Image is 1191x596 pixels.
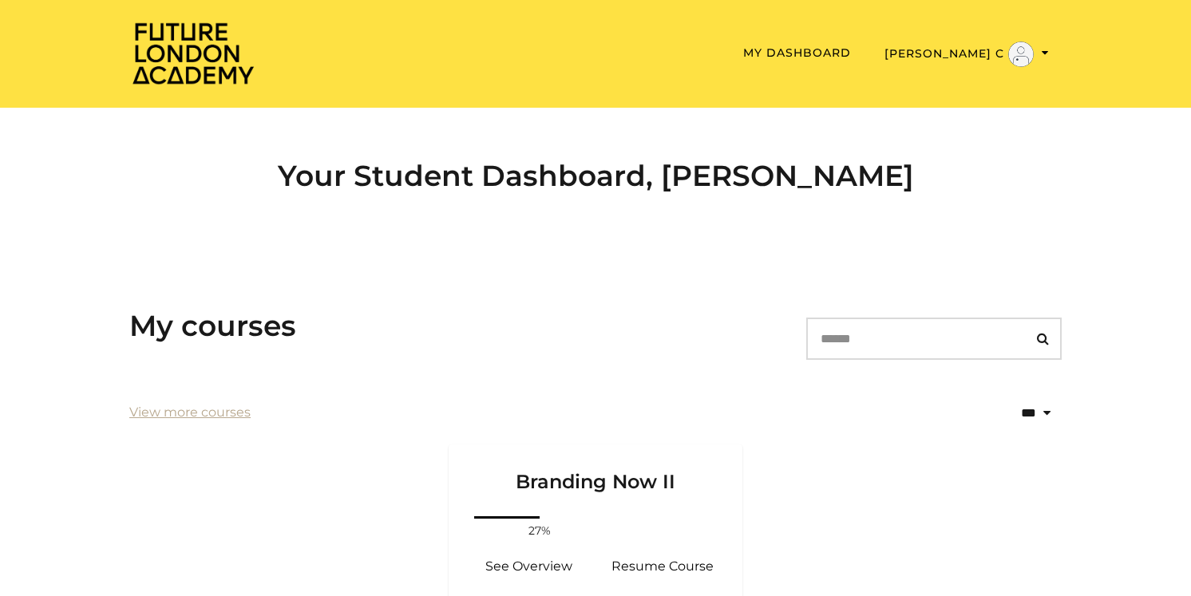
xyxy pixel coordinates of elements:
span: 27% [520,523,559,539]
a: Branding Now II: Resume Course [595,547,730,586]
h3: My courses [129,309,296,343]
a: Branding Now II: See Overview [461,547,595,586]
button: Toggle menu [880,41,1054,68]
h3: Branding Now II [468,444,723,494]
a: Branding Now II [449,444,742,513]
h2: Your Student Dashboard, [PERSON_NAME] [129,159,1062,193]
select: status [969,394,1062,432]
img: Home Page [129,21,257,85]
a: My Dashboard [743,45,851,60]
a: View more courses [129,403,251,422]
